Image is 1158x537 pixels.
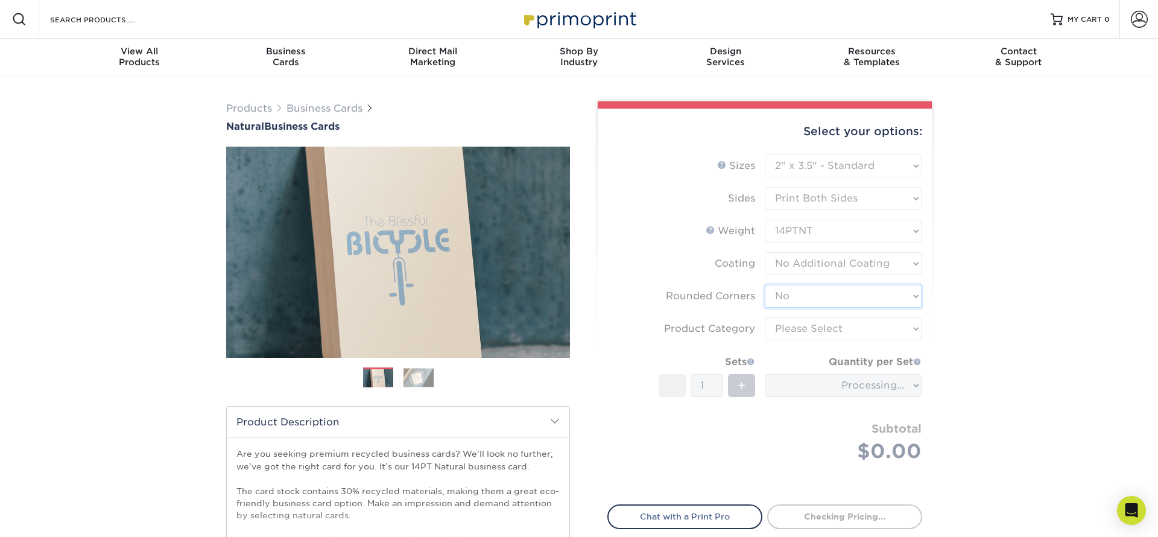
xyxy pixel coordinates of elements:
[226,80,570,424] img: Natural 01
[359,46,506,57] span: Direct Mail
[1117,496,1146,525] div: Open Intercom Messenger
[607,504,762,529] a: Chat with a Print Pro
[359,39,506,77] a: Direct MailMarketing
[66,46,213,68] div: Products
[799,39,945,77] a: Resources& Templates
[3,500,103,533] iframe: Google Customer Reviews
[49,12,166,27] input: SEARCH PRODUCTS.....
[945,39,1092,77] a: Contact& Support
[66,39,213,77] a: View AllProducts
[227,407,569,437] h2: Product Description
[519,6,639,32] img: Primoprint
[286,103,362,114] a: Business Cards
[226,121,570,132] a: NaturalBusiness Cards
[213,39,359,77] a: BusinessCards
[506,46,653,68] div: Industry
[1104,15,1110,24] span: 0
[652,39,799,77] a: DesignServices
[652,46,799,57] span: Design
[652,46,799,68] div: Services
[799,46,945,57] span: Resources
[66,46,213,57] span: View All
[1068,14,1102,25] span: MY CART
[607,109,922,154] div: Select your options:
[226,121,264,132] span: Natural
[359,46,506,68] div: Marketing
[403,368,434,387] img: Business Cards 02
[226,121,570,132] h1: Business Cards
[506,39,653,77] a: Shop ByIndustry
[945,46,1092,57] span: Contact
[799,46,945,68] div: & Templates
[945,46,1092,68] div: & Support
[767,504,922,529] a: Checking Pricing...
[226,103,272,114] a: Products
[213,46,359,57] span: Business
[363,363,393,393] img: Business Cards 01
[213,46,359,68] div: Cards
[506,46,653,57] span: Shop By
